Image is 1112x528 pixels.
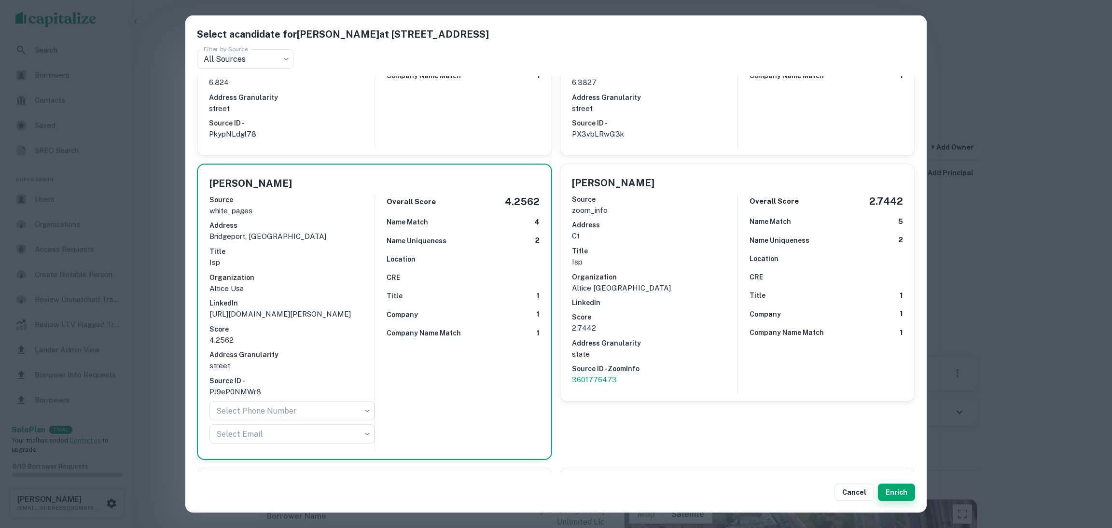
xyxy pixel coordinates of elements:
[572,194,737,205] h6: Source
[572,92,737,103] h6: Address Granularity
[209,334,375,346] p: 4.2562
[898,216,903,227] h6: 5
[387,217,428,227] h6: Name Match
[878,484,915,501] button: Enrich
[387,236,446,246] h6: Name Uniqueness
[572,176,654,190] h5: [PERSON_NAME]
[572,312,737,322] h6: Score
[209,272,375,283] h6: Organization
[209,195,375,205] h6: Source
[900,308,903,320] h6: 1
[899,235,903,246] h6: 2
[572,363,737,374] h6: Source ID - ZoomInfo
[572,205,737,216] p: zoom_info
[750,235,809,246] h6: Name Uniqueness
[536,309,540,320] h6: 1
[505,195,540,209] h5: 4.2562
[209,386,375,398] p: PJ9eP0NMWr8
[869,194,903,208] h5: 2.7442
[209,231,375,242] p: bridgeport, [GEOGRAPHIC_DATA]
[387,196,436,208] h6: Overall Score
[572,230,737,242] p: ct
[209,298,375,308] h6: LinkedIn
[209,220,375,231] h6: Address
[204,45,248,53] label: Filter by Source
[209,77,375,88] p: 6.824
[572,256,737,268] p: Isp
[209,103,375,114] p: street
[387,254,416,264] h6: Location
[572,297,737,308] h6: LinkedIn
[572,246,737,256] h6: Title
[209,424,375,444] div: ​
[209,360,375,372] p: street
[572,220,737,230] h6: Address
[209,128,375,140] p: PkypNLdgl78
[750,216,791,227] h6: Name Match
[209,308,375,320] p: [URL][DOMAIN_NAME][PERSON_NAME]
[197,27,915,42] h5: Select a candidate for [PERSON_NAME] at [STREET_ADDRESS]
[750,272,763,282] h6: CRE
[209,324,375,334] h6: Score
[536,291,540,302] h6: 1
[750,253,778,264] h6: Location
[387,328,461,338] h6: Company Name Match
[572,374,737,386] a: 3601776473
[209,283,375,294] p: Altice Usa
[572,77,737,88] p: 6.3827
[750,309,781,320] h6: Company
[209,401,375,420] div: ​
[209,205,375,217] p: white_pages
[572,103,737,114] p: street
[209,246,375,257] h6: Title
[900,290,903,301] h6: 1
[572,282,737,294] p: Altice [GEOGRAPHIC_DATA]
[1064,451,1112,497] iframe: Chat Widget
[209,92,375,103] h6: Address Granularity
[387,291,403,301] h6: Title
[536,328,540,339] h6: 1
[535,235,540,246] h6: 2
[572,348,737,360] p: state
[209,118,375,128] h6: Source ID -
[750,290,765,301] h6: Title
[572,322,737,334] p: 2.7442
[387,309,418,320] h6: Company
[209,375,375,386] h6: Source ID -
[834,484,874,501] button: Cancel
[209,257,375,268] p: Isp
[534,217,540,228] h6: 4
[572,128,737,140] p: PX3vbLRwG3k
[572,118,737,128] h6: Source ID -
[387,272,400,283] h6: CRE
[750,327,824,338] h6: Company Name Match
[900,327,903,338] h6: 1
[750,196,799,207] h6: Overall Score
[572,272,737,282] h6: Organization
[209,349,375,360] h6: Address Granularity
[572,338,737,348] h6: Address Granularity
[197,49,293,69] div: All Sources
[209,176,292,191] h5: [PERSON_NAME]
